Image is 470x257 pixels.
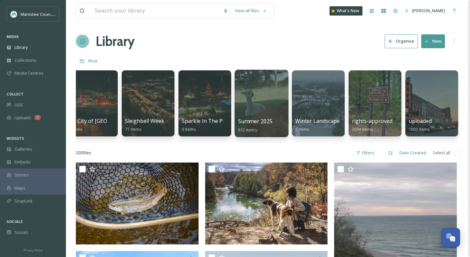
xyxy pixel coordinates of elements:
[76,163,199,244] img: ManisteeWinter-50701.jpg
[433,150,450,156] span: Select all
[23,248,43,252] span: Privacy Policy
[295,117,340,125] span: Winter Landscape
[125,118,173,132] a: Sleighbell Weekend77 items
[352,118,392,132] a: rights-approved3094 items
[396,146,429,159] div: Date Created
[7,136,24,141] span: WIDGETS
[68,117,148,125] span: S.S. City of [GEOGRAPHIC_DATA]
[34,115,41,120] div: 5
[15,159,31,165] span: Embeds
[409,117,432,125] span: uploaded
[15,115,31,121] span: Uploads
[76,150,91,156] span: 203 file s
[441,228,460,247] button: Open Chat
[353,146,378,159] div: Filters
[352,126,373,132] span: 3094 items
[409,126,430,132] span: 1003 items
[238,118,273,133] a: Summer 2025612 items
[7,34,19,39] span: MEDIA
[401,4,448,17] a: [PERSON_NAME]
[352,117,392,125] span: rights-approved
[20,11,71,17] span: Manistee County Tourism
[96,31,135,51] a: Library
[15,102,23,108] span: UGC
[182,118,231,132] a: Sparkle In The Park9 items
[238,118,273,125] span: Summer 2025
[125,126,141,132] span: 77 items
[15,185,25,191] span: Maps
[23,246,43,254] a: Privacy Policy
[7,219,23,224] span: SOCIALS
[15,172,29,178] span: Stories
[205,163,328,244] img: ManisteeFall-53092 (2).jpg
[15,198,33,204] span: SnapLink
[238,127,257,132] span: 612 items
[15,57,36,63] span: Collections
[88,57,98,65] a: Root
[295,118,340,132] a: Winter Landscape5 items
[329,6,362,16] a: What's New
[421,34,445,48] button: New
[15,146,32,152] span: Galleries
[182,126,196,132] span: 9 items
[11,11,17,18] img: logo.jpeg
[15,229,28,236] span: Socials
[409,118,432,132] a: uploaded1003 items
[385,34,418,48] button: Organise
[15,44,28,51] span: Library
[68,118,148,132] a: S.S. City of [GEOGRAPHIC_DATA]9 items
[15,70,44,76] span: Media Centres
[88,58,98,64] span: Root
[125,117,173,125] span: Sleighbell Weekend
[182,117,231,125] span: Sparkle In The Park
[295,126,309,132] span: 5 items
[7,92,23,96] span: COLLECT
[91,4,220,18] input: Search your library
[232,4,270,17] a: View all files
[412,8,445,14] span: [PERSON_NAME]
